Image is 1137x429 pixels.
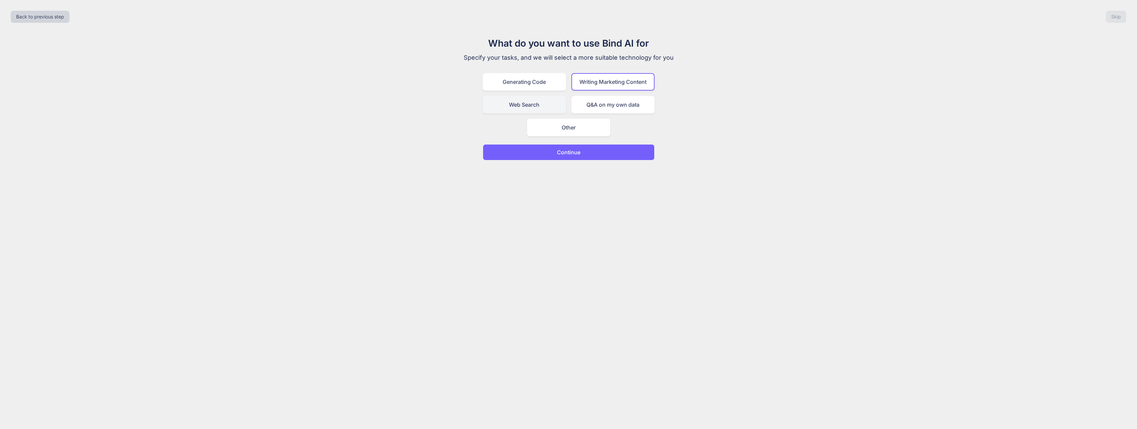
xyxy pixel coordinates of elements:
[483,144,655,160] button: Continue
[1106,11,1126,23] button: Skip
[456,36,681,50] h1: What do you want to use Bind AI for
[11,11,69,23] button: Back to previous step
[571,96,655,113] div: Q&A on my own data
[483,96,566,113] div: Web Search
[571,73,655,91] div: Writing Marketing Content
[557,148,580,156] p: Continue
[483,73,566,91] div: Generating Code
[527,119,610,136] div: Other
[456,53,681,62] p: Specify your tasks, and we will select a more suitable technology for you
